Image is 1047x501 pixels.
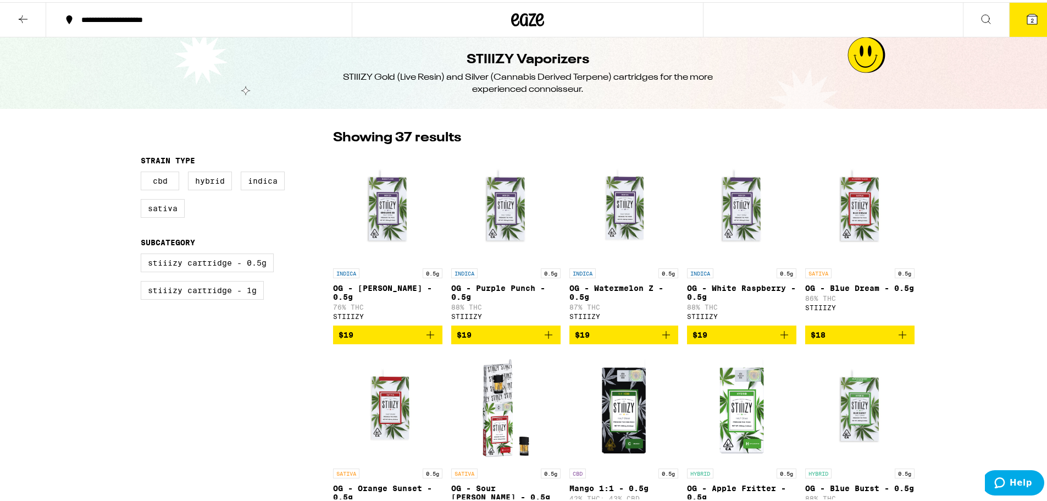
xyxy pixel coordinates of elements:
label: Hybrid [188,169,232,188]
label: Sativa [141,197,185,216]
p: SATIVA [451,466,478,476]
a: Open page for OG - King Louis XIII - 0.5g from STIIIZY [333,151,442,323]
div: STIIIZY [687,311,796,318]
p: 0.5g [423,266,442,276]
p: SATIVA [805,266,832,276]
label: STIIIZY Cartridge - 0.5g [141,251,274,270]
p: 87% THC [569,301,679,309]
p: 0.5g [895,466,915,476]
button: Add to bag [569,323,679,342]
p: OG - Purple Punch - 0.5g [451,282,561,299]
span: $19 [457,328,472,337]
p: OG - White Raspberry - 0.5g [687,282,796,299]
h1: STIIIZY Vaporizers [467,48,589,67]
iframe: Opens a widget where you can find more information [985,468,1044,496]
p: OG - Sour [PERSON_NAME] - 0.5g [451,482,561,499]
p: OG - Orange Sunset - 0.5g [333,482,442,499]
p: 0.5g [658,266,678,276]
p: 88% THC [687,301,796,309]
img: STIIIZY - OG - Watermelon Z - 0.5g [569,151,679,261]
span: $19 [575,328,590,337]
legend: Subcategory [141,236,195,245]
p: SATIVA [333,466,359,476]
img: STIIIZY - OG - White Raspberry - 0.5g [687,151,796,261]
button: Add to bag [805,323,915,342]
label: CBD [141,169,179,188]
p: INDICA [569,266,596,276]
a: Open page for OG - Blue Dream - 0.5g from STIIIZY [805,151,915,323]
a: Open page for OG - Watermelon Z - 0.5g from STIIIZY [569,151,679,323]
a: Open page for OG - Purple Punch - 0.5g from STIIIZY [451,151,561,323]
span: $19 [693,328,707,337]
div: STIIIZY [805,302,915,309]
p: HYBRID [687,466,713,476]
p: Showing 37 results [333,126,461,145]
label: STIIIZY Cartridge - 1g [141,279,264,298]
p: OG - Watermelon Z - 0.5g [569,282,679,299]
p: HYBRID [805,466,832,476]
legend: Strain Type [141,154,195,163]
p: 86% THC [805,293,915,300]
p: 0.5g [541,466,561,476]
p: 42% THC: 43% CBD [569,493,679,500]
span: 2 [1031,15,1034,21]
div: STIIIZY Gold (Live Resin) and Silver (Cannabis Derived Terpene) cartridges for the more experienc... [328,69,728,93]
p: CBD [569,466,586,476]
p: 0.5g [895,266,915,276]
a: Open page for OG - White Raspberry - 0.5g from STIIIZY [687,151,796,323]
p: 0.5g [423,466,442,476]
p: INDICA [333,266,359,276]
p: 0.5g [777,466,796,476]
p: INDICA [451,266,478,276]
button: Add to bag [333,323,442,342]
p: OG - Blue Dream - 0.5g [805,282,915,290]
div: STIIIZY [333,311,442,318]
img: STIIIZY - OG - Orange Sunset - 0.5g [333,351,442,461]
span: $18 [811,328,826,337]
p: INDICA [687,266,713,276]
p: 88% THC [451,301,561,309]
div: STIIIZY [569,311,679,318]
span: $19 [339,328,353,337]
button: Add to bag [687,323,796,342]
p: OG - Blue Burst - 0.5g [805,482,915,491]
img: STIIIZY - OG - Apple Fritter - 0.5g [687,351,796,461]
label: Indica [241,169,285,188]
p: OG - [PERSON_NAME] - 0.5g [333,282,442,299]
p: 0.5g [777,266,796,276]
button: Add to bag [451,323,561,342]
img: STIIIZY - OG - King Louis XIII - 0.5g [333,151,442,261]
p: Mango 1:1 - 0.5g [569,482,679,491]
p: 88% THC [805,493,915,500]
img: STIIIZY - OG - Purple Punch - 0.5g [451,151,561,261]
img: STIIIZY - OG - Blue Dream - 0.5g [805,151,915,261]
p: 0.5g [541,266,561,276]
img: STIIIZY - OG - Sour Tangie - 0.5g [451,351,561,461]
p: 0.5g [658,466,678,476]
p: 76% THC [333,301,442,309]
img: STIIIZY - OG - Blue Burst - 0.5g [805,351,915,461]
div: STIIIZY [451,311,561,318]
img: STIIIZY - Mango 1:1 - 0.5g [569,351,679,461]
p: OG - Apple Fritter - 0.5g [687,482,796,499]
